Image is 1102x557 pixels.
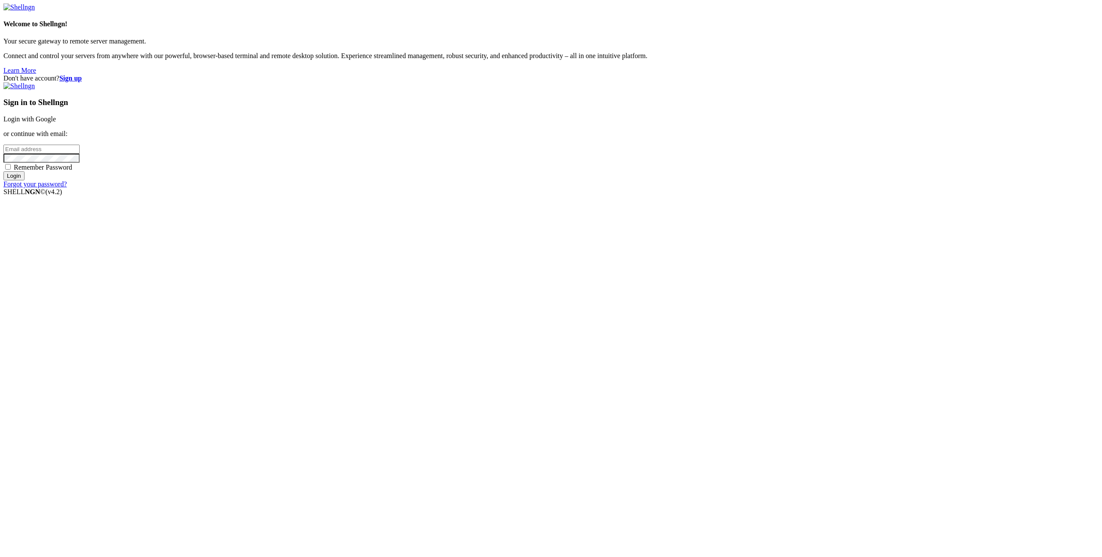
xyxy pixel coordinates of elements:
[3,180,67,188] a: Forgot your password?
[5,164,11,170] input: Remember Password
[3,115,56,123] a: Login with Google
[3,145,80,154] input: Email address
[3,67,36,74] a: Learn More
[3,82,35,90] img: Shellngn
[59,74,82,82] a: Sign up
[3,98,1099,107] h3: Sign in to Shellngn
[3,74,1099,82] div: Don't have account?
[3,37,1099,45] p: Your secure gateway to remote server management.
[14,164,72,171] span: Remember Password
[3,52,1099,60] p: Connect and control your servers from anywhere with our powerful, browser-based terminal and remo...
[3,188,62,195] span: SHELL ©
[3,3,35,11] img: Shellngn
[3,20,1099,28] h4: Welcome to Shellngn!
[3,171,25,180] input: Login
[46,188,62,195] span: 4.2.0
[25,188,40,195] b: NGN
[3,130,1099,138] p: or continue with email:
